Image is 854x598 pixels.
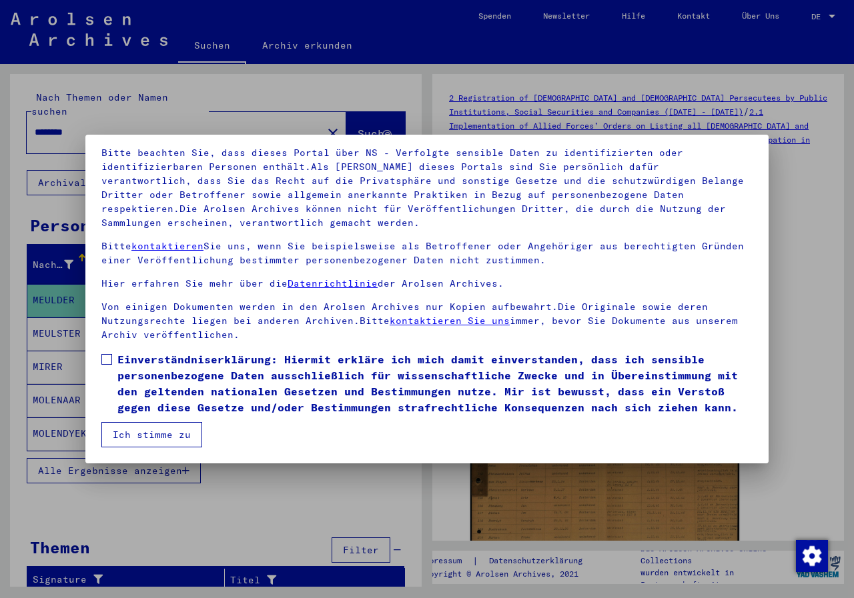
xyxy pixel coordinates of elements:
[390,315,510,327] a: kontaktieren Sie uns
[101,422,202,447] button: Ich stimme zu
[131,240,203,252] a: kontaktieren
[796,540,828,572] img: Zustimmung ändern
[117,351,753,415] span: Einverständniserklärung: Hiermit erkläre ich mich damit einverstanden, dass ich sensible personen...
[795,539,827,571] div: Zustimmung ändern
[101,146,753,230] p: Bitte beachten Sie, dass dieses Portal über NS - Verfolgte sensible Daten zu identifizierten oder...
[101,277,753,291] p: Hier erfahren Sie mehr über die der Arolsen Archives.
[101,300,753,342] p: Von einigen Dokumenten werden in den Arolsen Archives nur Kopien aufbewahrt.Die Originale sowie d...
[101,239,753,267] p: Bitte Sie uns, wenn Sie beispielsweise als Betroffener oder Angehöriger aus berechtigten Gründen ...
[288,277,378,289] a: Datenrichtlinie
